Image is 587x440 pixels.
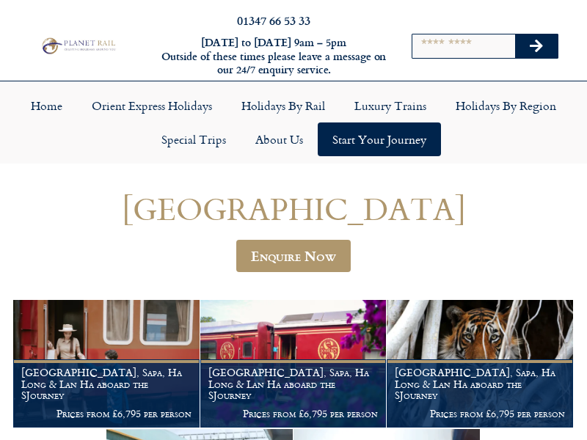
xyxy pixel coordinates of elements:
[208,408,379,419] p: Prices from £6,795 per person
[340,89,441,122] a: Luxury Trains
[236,240,351,272] a: Enquire Now
[395,408,565,419] p: Prices from £6,795 per person
[200,300,387,428] a: [GEOGRAPHIC_DATA], Sapa, Ha Long & Lan Ha aboard the SJourney Prices from £6,795 per person
[21,367,192,401] h1: [GEOGRAPHIC_DATA], Sapa, Ha Long & Lan Ha aboard the SJourney
[515,34,558,58] button: Search
[147,122,241,156] a: Special Trips
[237,12,310,29] a: 01347 66 53 33
[208,367,379,401] h1: [GEOGRAPHIC_DATA], Sapa, Ha Long & Lan Ha aboard the SJourney
[241,122,318,156] a: About Us
[13,300,200,428] a: [GEOGRAPHIC_DATA], Sapa, Ha Long & Lan Ha aboard the SJourney Prices from £6,795 per person
[227,89,340,122] a: Holidays by Rail
[387,300,574,428] a: [GEOGRAPHIC_DATA], Sapa, Ha Long & Lan Ha aboard the SJourney Prices from £6,795 per person
[395,367,565,401] h1: [GEOGRAPHIC_DATA], Sapa, Ha Long & Lan Ha aboard the SJourney
[16,89,77,122] a: Home
[21,408,192,419] p: Prices from £6,795 per person
[318,122,441,156] a: Start your Journey
[7,89,580,156] nav: Menu
[441,89,571,122] a: Holidays by Region
[13,191,574,226] h1: [GEOGRAPHIC_DATA]
[39,36,117,55] img: Planet Rail Train Holidays Logo
[77,89,227,122] a: Orient Express Holidays
[160,36,387,77] h6: [DATE] to [DATE] 9am – 5pm Outside of these times please leave a message on our 24/7 enquiry serv...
